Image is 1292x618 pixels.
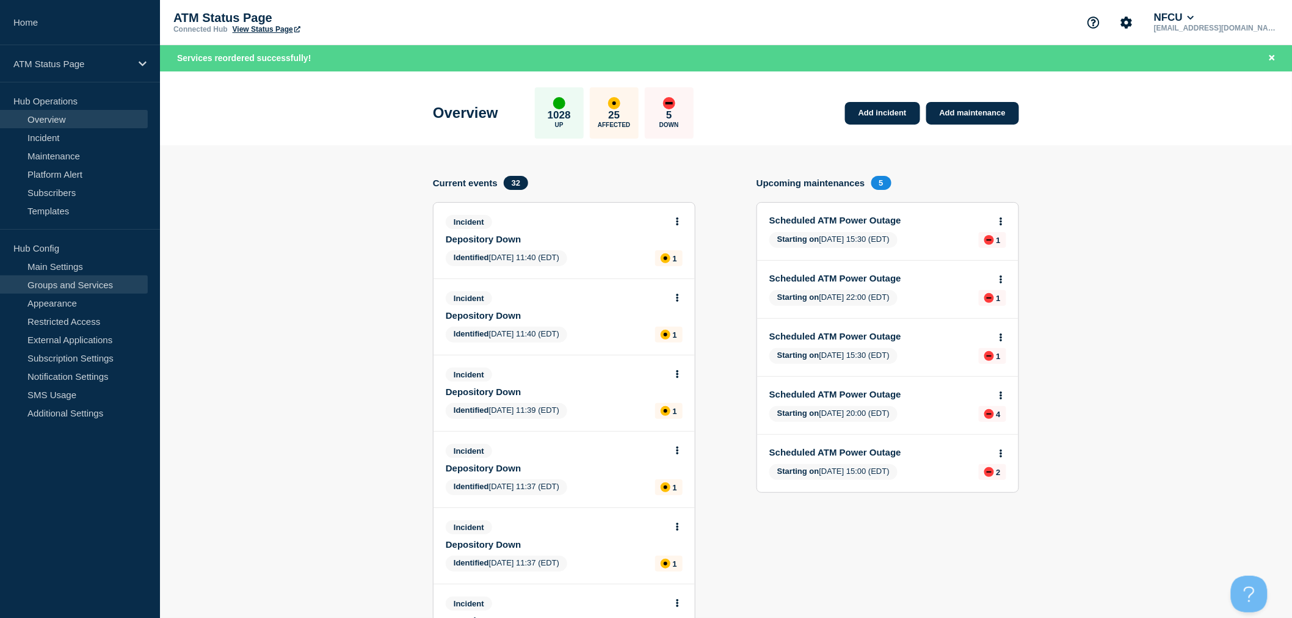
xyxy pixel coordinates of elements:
p: 1 [673,483,677,492]
button: Close banner [1265,51,1280,65]
p: 1 [673,254,677,263]
div: down [984,235,994,245]
span: 5 [871,176,891,190]
p: 5 [666,109,672,122]
h1: Overview [433,104,498,122]
span: Incident [446,597,492,611]
p: 1 [996,352,1001,361]
p: 1 [673,559,677,569]
span: Incident [446,520,492,534]
span: [DATE] 15:00 (EDT) [769,464,898,480]
span: [DATE] 15:30 (EDT) [769,232,898,248]
div: affected [661,559,670,569]
span: Identified [454,482,489,491]
a: Add incident [845,102,920,125]
span: [DATE] 11:40 (EDT) [446,327,567,343]
button: Support [1081,10,1106,35]
div: down [984,467,994,477]
button: Account settings [1114,10,1139,35]
a: View Status Page [233,25,300,34]
div: affected [661,253,670,263]
span: [DATE] 11:37 (EDT) [446,556,567,572]
p: Affected [598,122,630,128]
span: Identified [454,405,489,415]
span: Identified [454,329,489,338]
a: Scheduled ATM Power Outage [769,215,990,225]
span: Identified [454,253,489,262]
div: affected [608,97,620,109]
p: 1 [996,294,1001,303]
div: affected [661,330,670,340]
div: affected [661,406,670,416]
p: Connected Hub [173,25,228,34]
a: Depository Down [446,387,666,397]
span: Incident [446,444,492,458]
span: [DATE] 11:39 (EDT) [446,403,567,419]
span: [DATE] 11:37 (EDT) [446,479,567,495]
span: Identified [454,558,489,567]
p: ATM Status Page [13,59,131,69]
a: Scheduled ATM Power Outage [769,447,990,457]
span: Starting on [777,293,819,302]
a: Scheduled ATM Power Outage [769,389,990,399]
span: Starting on [777,351,819,360]
div: down [984,351,994,361]
h4: Upcoming maintenances [757,178,865,188]
h4: Current events [433,178,498,188]
a: Depository Down [446,539,666,550]
p: ATM Status Page [173,11,418,25]
p: 2 [996,468,1001,477]
span: Incident [446,368,492,382]
a: Depository Down [446,463,666,473]
span: Starting on [777,467,819,476]
span: 32 [504,176,528,190]
p: [EMAIL_ADDRESS][DOMAIN_NAME] [1152,24,1279,32]
p: 1 [996,236,1001,245]
p: 1028 [548,109,571,122]
p: 1 [673,330,677,340]
p: 4 [996,410,1001,419]
a: Scheduled ATM Power Outage [769,331,990,341]
span: Starting on [777,409,819,418]
div: down [663,97,675,109]
span: Incident [446,215,492,229]
a: Depository Down [446,234,666,244]
div: down [984,409,994,419]
span: [DATE] 22:00 (EDT) [769,290,898,306]
div: up [553,97,565,109]
p: Up [555,122,564,128]
p: 25 [608,109,620,122]
div: affected [661,482,670,492]
span: Services reordered successfully! [177,53,311,63]
button: NFCU [1152,12,1197,24]
span: [DATE] 20:00 (EDT) [769,406,898,422]
span: Starting on [777,234,819,244]
a: Add maintenance [926,102,1019,125]
p: 1 [673,407,677,416]
span: [DATE] 11:40 (EDT) [446,250,567,266]
div: down [984,293,994,303]
span: Incident [446,291,492,305]
p: Down [659,122,679,128]
a: Scheduled ATM Power Outage [769,273,990,283]
span: [DATE] 15:30 (EDT) [769,348,898,364]
a: Depository Down [446,310,666,321]
iframe: Help Scout Beacon - Open [1231,576,1268,613]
